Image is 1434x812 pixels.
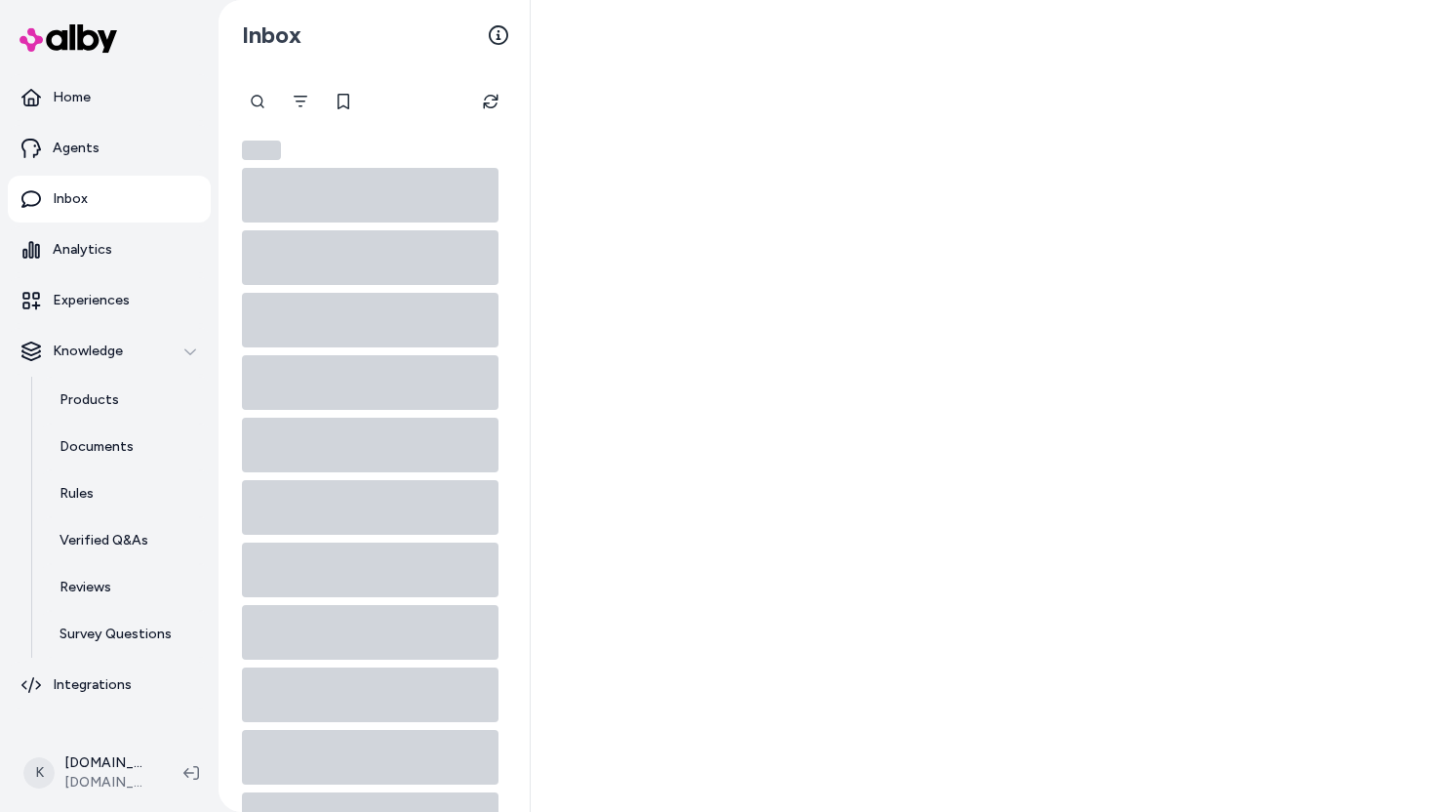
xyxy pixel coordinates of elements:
p: Inbox [53,189,88,209]
p: Survey Questions [60,625,172,644]
p: Home [53,88,91,107]
a: Experiences [8,277,211,324]
a: Products [40,377,211,424]
a: Agents [8,125,211,172]
p: Knowledge [53,342,123,361]
a: Inbox [8,176,211,223]
p: Analytics [53,240,112,260]
a: Rules [40,470,211,517]
span: [DOMAIN_NAME] [64,773,152,792]
button: Refresh [471,82,510,121]
a: Reviews [40,564,211,611]
p: Agents [53,139,100,158]
a: Home [8,74,211,121]
p: [DOMAIN_NAME] Shopify [64,753,152,773]
a: Verified Q&As [40,517,211,564]
button: Knowledge [8,328,211,375]
p: Verified Q&As [60,531,148,550]
a: Survey Questions [40,611,211,658]
a: Documents [40,424,211,470]
button: Filter [281,82,320,121]
span: K [23,757,55,789]
p: Products [60,390,119,410]
p: Experiences [53,291,130,310]
button: K[DOMAIN_NAME] Shopify[DOMAIN_NAME] [12,742,168,804]
p: Rules [60,484,94,504]
p: Documents [60,437,134,457]
img: alby Logo [20,24,117,53]
a: Integrations [8,662,211,709]
p: Reviews [60,578,111,597]
a: Analytics [8,226,211,273]
p: Integrations [53,675,132,695]
h2: Inbox [242,20,301,50]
